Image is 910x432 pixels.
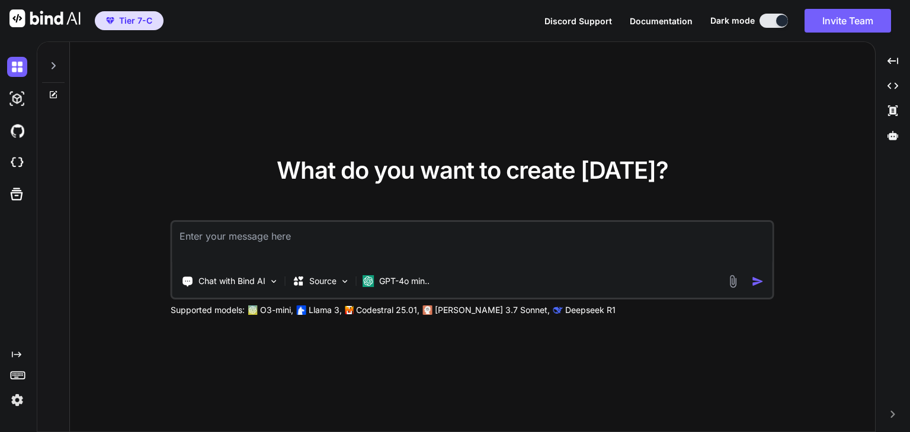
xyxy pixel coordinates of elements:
button: Invite Team [805,9,891,33]
img: darkChat [7,57,27,77]
img: Bind AI [9,9,81,27]
span: What do you want to create [DATE]? [277,156,668,185]
img: Pick Tools [269,276,279,286]
button: premiumTier 7-C [95,11,164,30]
p: GPT-4o min.. [379,275,430,287]
img: claude [423,305,432,315]
img: cloudideIcon [7,153,27,173]
img: settings [7,390,27,410]
span: Discord Support [544,16,612,26]
p: [PERSON_NAME] 3.7 Sonnet, [435,304,550,316]
img: GPT-4 [248,305,258,315]
img: premium [106,17,114,24]
span: Dark mode [710,15,755,27]
p: Source [309,275,337,287]
img: darkAi-studio [7,89,27,109]
img: githubDark [7,121,27,141]
p: Supported models: [171,304,245,316]
img: attachment [726,275,740,288]
p: Chat with Bind AI [198,275,265,287]
span: Documentation [630,16,693,26]
img: Llama2 [297,305,306,315]
button: Documentation [630,15,693,27]
img: Mistral-AI [345,306,354,314]
img: Pick Models [340,276,350,286]
p: Deepseek R1 [565,304,616,316]
p: Codestral 25.01, [356,304,419,316]
img: claude [553,305,563,315]
span: Tier 7-C [119,15,152,27]
p: Llama 3, [309,304,342,316]
button: Discord Support [544,15,612,27]
img: icon [752,275,764,288]
p: O3-mini, [260,304,293,316]
img: GPT-4o mini [363,275,374,287]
